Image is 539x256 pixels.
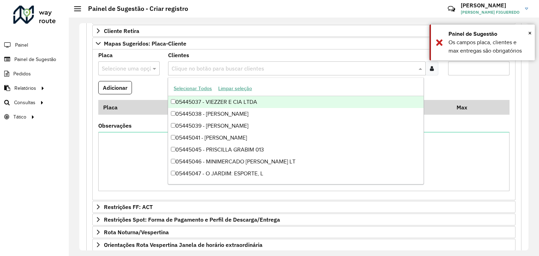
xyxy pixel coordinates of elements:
div: 05445046 - MINIMERCADO [PERSON_NAME] LT [168,156,424,168]
span: Relatórios [14,85,36,92]
span: Mapas Sugeridos: Placa-Cliente [104,41,186,46]
a: Orientações Rota Vespertina Janela de horário extraordinária [92,239,515,251]
ng-dropdown-panel: Options list [168,78,424,184]
div: 05445047 - O JARDIM: ESPORTE, L [168,168,424,180]
a: Cliente Retira [92,25,515,37]
h2: Painel de Sugestão - Criar registro [81,5,188,13]
div: Os campos placa, clientes e max entregas são obrigatórios [448,38,530,55]
div: Painel de Sugestão [448,30,530,38]
h3: [PERSON_NAME] [461,2,520,9]
div: 05445038 - [PERSON_NAME] [168,108,424,120]
span: Orientações Rota Vespertina Janela de horário extraordinária [104,242,262,248]
label: Clientes [168,51,189,59]
span: Restrições Spot: Forma de Pagamento e Perfil de Descarga/Entrega [104,217,280,222]
th: Código Cliente [166,100,364,115]
span: Pedidos [13,70,31,78]
div: 05445039 - [PERSON_NAME] [168,120,424,132]
span: Restrições FF: ACT [104,204,153,210]
a: Contato Rápido [444,1,459,16]
div: Mapas Sugeridos: Placa-Cliente [92,49,515,201]
button: Limpar seleção [215,83,255,94]
a: Rota Noturna/Vespertina [92,226,515,238]
div: 05445045 - PRISCILLA GRABIM 013 [168,144,424,156]
div: 05445037 - VIEZZER E CIA LTDA [168,96,424,108]
label: Placa [98,51,113,59]
span: Consultas [14,99,35,106]
th: Placa [98,100,166,115]
th: Max [452,100,480,115]
button: Adicionar [98,81,132,94]
div: 05445049 - [PERSON_NAME] DE [168,180,424,191]
span: Painel de Sugestão [14,56,56,63]
span: × [528,29,532,37]
button: Selecionar Todos [171,83,215,94]
a: Restrições FF: ACT [92,201,515,213]
div: 05445041 - [PERSON_NAME] [168,132,424,144]
label: Observações [98,121,132,130]
a: Mapas Sugeridos: Placa-Cliente [92,38,515,49]
button: Close [528,28,532,38]
span: Cliente Retira [104,28,139,34]
span: [PERSON_NAME] FIGUEREDO [461,9,520,15]
a: Restrições Spot: Forma de Pagamento e Perfil de Descarga/Entrega [92,214,515,225]
span: Tático [13,113,26,121]
span: Rota Noturna/Vespertina [104,229,169,235]
span: Painel [15,41,28,49]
